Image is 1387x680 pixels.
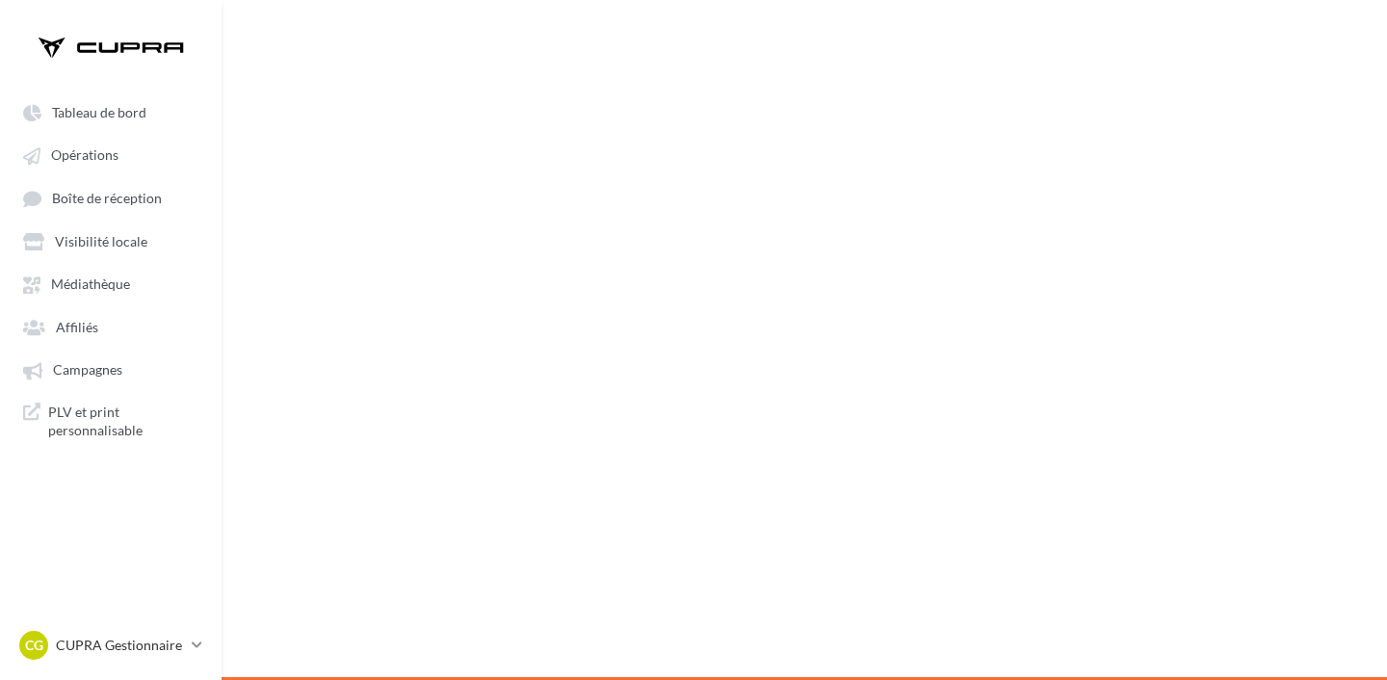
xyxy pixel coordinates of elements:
[48,403,198,440] span: PLV et print personnalisable
[12,309,210,344] a: Affiliés
[12,223,210,258] a: Visibilité locale
[12,266,210,301] a: Médiathèque
[55,233,147,249] span: Visibilité locale
[51,276,130,293] span: Médiathèque
[52,190,162,206] span: Boîte de réception
[12,94,210,129] a: Tableau de bord
[12,137,210,171] a: Opérations
[12,180,210,216] a: Boîte de réception
[56,636,184,655] p: CUPRA Gestionnaire
[52,104,146,120] span: Tableau de bord
[12,395,210,448] a: PLV et print personnalisable
[12,352,210,386] a: Campagnes
[56,319,98,335] span: Affiliés
[51,147,118,164] span: Opérations
[53,362,122,379] span: Campagnes
[15,627,206,664] a: CG CUPRA Gestionnaire
[25,636,43,655] span: CG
